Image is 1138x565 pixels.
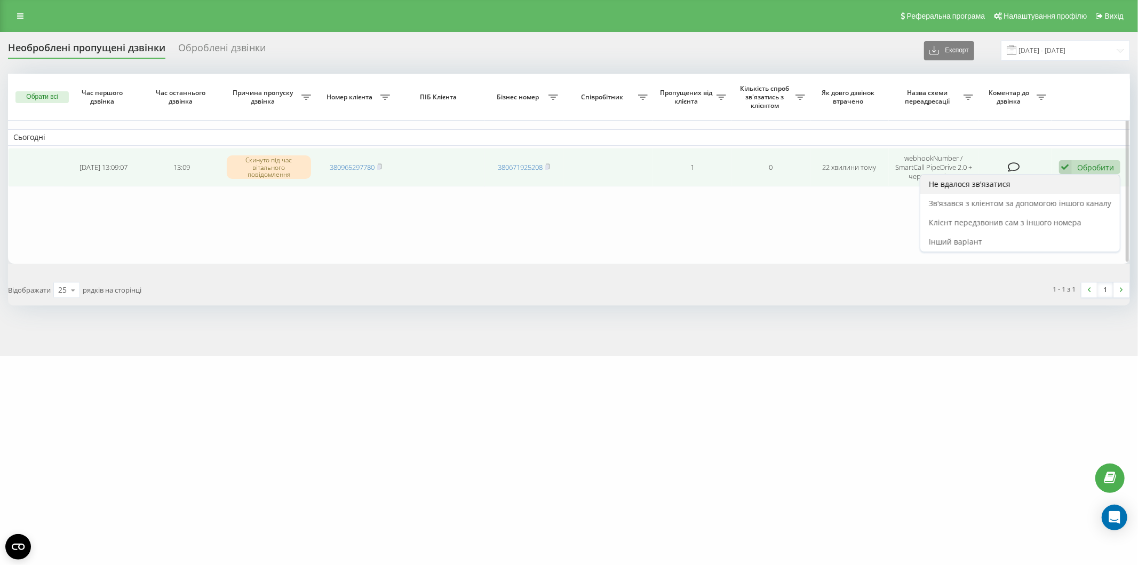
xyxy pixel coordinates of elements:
td: Сьогодні [8,129,1130,145]
button: Експорт [924,41,974,60]
div: Необроблені пропущені дзвінки [8,42,165,59]
div: Обробити [1078,162,1115,172]
span: Реферальна програма [907,12,985,20]
td: 0 [731,148,810,187]
div: Оброблені дзвінки [178,42,266,59]
td: 13:09 [142,148,221,187]
span: Зв'язався з клієнтом за допомогою іншого каналу [929,198,1111,208]
td: webhookNumber / SmartCall PipeDrive 2.0 + черга (random) [889,148,978,187]
div: Скинуто під час вітального повідомлення [227,155,311,179]
span: Коментар до дзвінка [984,89,1037,105]
span: Співробітник [569,93,638,101]
span: Номер клієнта [322,93,380,101]
button: Обрати всі [15,91,69,103]
span: Час останнього дзвінка [152,89,212,105]
span: Бізнес номер [490,93,548,101]
span: Не вдалося зв'язатися [929,179,1010,189]
span: Клієнт передзвонив сам з іншого номера [929,217,1081,227]
a: 1 [1097,282,1113,297]
span: Налаштування профілю [1004,12,1087,20]
span: Відображати [8,285,51,295]
span: рядків на сторінці [83,285,141,295]
span: Як довго дзвінок втрачено [819,89,880,105]
button: Open CMP widget [5,534,31,560]
td: 22 хвилини тому [810,148,889,187]
span: Інший варіант [929,237,982,247]
span: Назва схеми переадресації [894,89,964,105]
span: Пропущених від клієнта [658,89,717,105]
a: 380671925208 [498,162,543,172]
span: Час першого дзвінка [73,89,134,105]
td: 1 [653,148,731,187]
td: [DATE] 13:09:07 [64,148,142,187]
div: 1 - 1 з 1 [1053,284,1076,294]
div: 25 [58,285,67,295]
span: Кількість спроб зв'язатись з клієнтом [737,84,795,109]
span: Вихід [1105,12,1124,20]
div: Open Intercom Messenger [1102,505,1127,530]
span: ПІБ Клієнта [404,93,475,101]
a: 380965297780 [330,162,375,172]
span: Причина пропуску дзвінка [227,89,302,105]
